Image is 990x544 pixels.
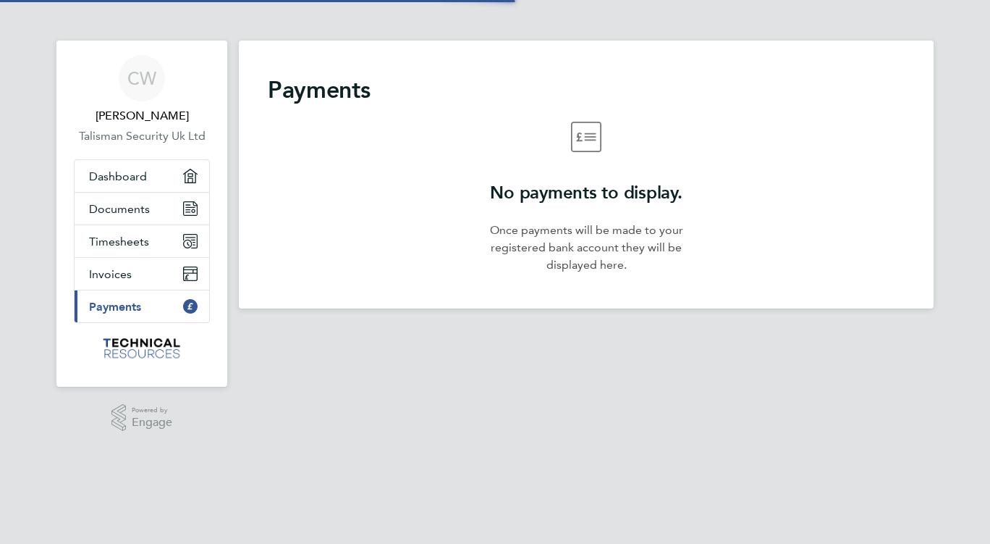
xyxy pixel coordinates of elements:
[111,404,173,432] a: Powered byEngage
[268,75,905,104] h2: Payments
[89,267,132,281] span: Invoices
[75,225,209,257] a: Timesheets
[75,258,209,290] a: Invoices
[74,107,210,125] span: Chris Withey
[482,222,690,274] p: Once payments will be made to your registered bank account they will be displayed here.
[101,338,183,361] img: technicalresources-logo-retina.png
[89,202,150,216] span: Documents
[74,55,210,125] a: CW[PERSON_NAME]
[75,290,209,322] a: Payments
[132,417,172,429] span: Engage
[89,235,149,248] span: Timesheets
[89,170,147,183] span: Dashboard
[482,181,690,204] h2: No payments to display.
[127,69,156,88] span: CW
[89,300,141,314] span: Payments
[132,404,172,417] span: Powered by
[74,338,210,361] a: Go to home page
[75,193,209,225] a: Documents
[75,160,209,192] a: Dashboard
[74,127,210,145] a: Talisman Security Uk Ltd
[56,41,227,387] nav: Main navigation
